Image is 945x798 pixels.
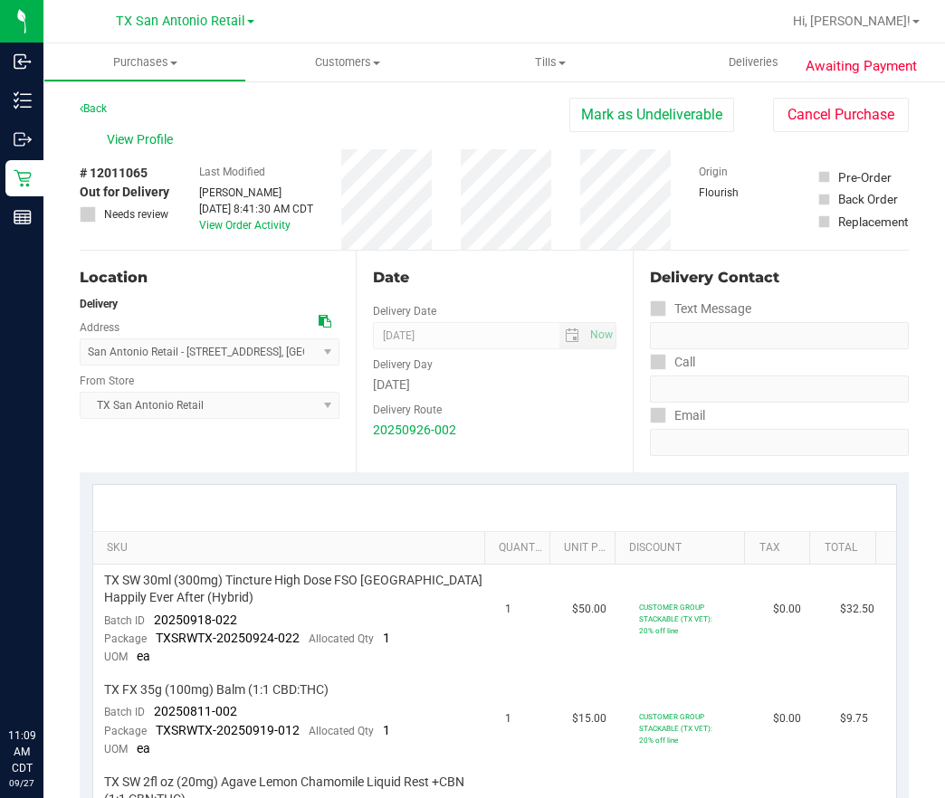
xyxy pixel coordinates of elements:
label: Call [650,349,695,375]
label: Email [650,403,705,429]
span: Purchases [44,54,245,71]
span: $15.00 [572,710,606,727]
a: 20250926-002 [373,423,456,437]
a: Deliveries [652,43,854,81]
inline-svg: Retail [14,169,32,187]
span: 1 [383,723,390,737]
label: Delivery Day [373,356,433,373]
span: Allocated Qty [309,725,374,737]
inline-svg: Inventory [14,91,32,109]
a: Tills [449,43,652,81]
span: 1 [383,631,390,645]
span: Deliveries [704,54,803,71]
strong: Delivery [80,298,118,310]
span: Customers [247,54,448,71]
span: CUSTOMER GROUP STACKABLE (TX VET): 20% off line [639,712,712,745]
span: $50.00 [572,601,606,618]
label: Text Message [650,296,751,322]
a: Customers [246,43,449,81]
inline-svg: Inbound [14,52,32,71]
a: Quantity [499,541,542,556]
label: Address [80,319,119,336]
div: Date [373,267,616,289]
input: Format: (999) 999-9999 [650,375,909,403]
span: TXSRWTX-20250924-022 [156,631,300,645]
span: Batch ID [104,614,145,627]
span: Needs review [104,206,168,223]
div: Location [80,267,339,289]
span: Package [104,632,147,645]
a: Total [825,541,868,556]
span: 20250811-002 [154,704,237,718]
span: # 12011065 [80,164,148,183]
div: Flourish [699,185,789,201]
span: Allocated Qty [309,632,374,645]
span: Out for Delivery [80,183,169,202]
a: Discount [629,541,738,556]
span: Package [104,725,147,737]
div: [DATE] [373,375,616,394]
span: UOM [104,743,128,755]
span: Awaiting Payment [806,56,917,77]
input: Format: (999) 999-9999 [650,322,909,349]
div: Copy address to clipboard [319,312,331,331]
span: TXSRWTX-20250919-012 [156,723,300,737]
span: $9.75 [840,710,868,727]
span: Batch ID [104,706,145,718]
span: 20250918-022 [154,613,237,627]
a: SKU [107,541,477,556]
span: TX FX 35g (100mg) Balm (1:1 CBD:THC) [104,681,329,698]
span: CUSTOMER GROUP STACKABLE (TX VET): 20% off line [639,603,712,635]
span: TX San Antonio Retail [116,14,245,29]
span: $32.50 [840,601,874,618]
label: From Store [80,373,134,389]
inline-svg: Outbound [14,130,32,148]
inline-svg: Reports [14,208,32,226]
span: TX SW 30ml (300mg) Tincture High Dose FSO [GEOGRAPHIC_DATA] Happily Ever After (Hybrid) [104,572,484,606]
p: 11:09 AM CDT [8,727,35,776]
div: [PERSON_NAME] [199,185,313,201]
div: Replacement [838,213,908,231]
div: Back Order [838,190,898,208]
a: Purchases [43,43,246,81]
label: Delivery Route [373,402,442,418]
iframe: Resource center [18,653,72,708]
span: $0.00 [773,601,801,618]
a: Unit Price [564,541,607,556]
button: Mark as Undeliverable [569,98,734,132]
span: View Profile [107,130,179,149]
a: Back [80,102,107,115]
span: ea [137,649,150,663]
span: 1 [505,710,511,727]
span: Tills [450,54,651,71]
span: Hi, [PERSON_NAME]! [793,14,911,28]
span: ea [137,741,150,755]
label: Origin [699,164,728,180]
a: Tax [759,541,803,556]
span: $0.00 [773,710,801,727]
label: Delivery Date [373,303,436,319]
div: Delivery Contact [650,267,909,289]
span: UOM [104,651,128,663]
p: 09/27 [8,776,35,790]
div: Pre-Order [838,168,892,186]
span: 1 [505,601,511,618]
div: [DATE] 8:41:30 AM CDT [199,201,313,217]
label: Last Modified [199,164,265,180]
button: Cancel Purchase [773,98,909,132]
a: View Order Activity [199,219,291,232]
